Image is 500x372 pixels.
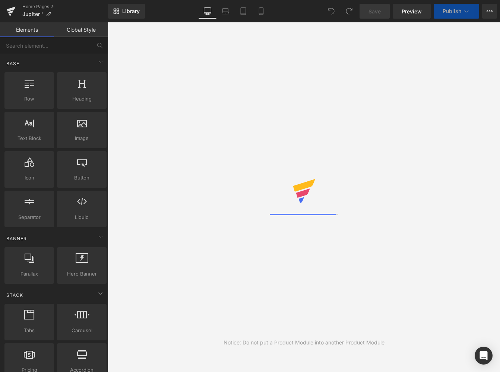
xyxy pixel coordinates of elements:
[6,235,28,242] span: Banner
[324,4,339,19] button: Undo
[7,270,52,278] span: Parallax
[59,327,104,334] span: Carousel
[234,4,252,19] a: Tablet
[7,95,52,103] span: Row
[434,4,479,19] button: Publish
[108,4,145,19] a: New Library
[393,4,431,19] a: Preview
[54,22,108,37] a: Global Style
[482,4,497,19] button: More
[216,4,234,19] a: Laptop
[22,4,108,10] a: Home Pages
[6,292,24,299] span: Stack
[59,213,104,221] span: Liquid
[6,60,20,67] span: Base
[59,134,104,142] span: Image
[7,327,52,334] span: Tabs
[368,7,381,15] span: Save
[7,174,52,182] span: Icon
[59,270,104,278] span: Hero Banner
[59,95,104,103] span: Heading
[199,4,216,19] a: Desktop
[252,4,270,19] a: Mobile
[443,8,461,14] span: Publish
[122,8,140,15] span: Library
[402,7,422,15] span: Preview
[7,213,52,221] span: Separator
[7,134,52,142] span: Text Block
[22,11,43,17] span: Jupiter '
[59,174,104,182] span: Button
[475,347,493,365] div: Open Intercom Messenger
[224,338,385,347] div: Notice: Do not put a Product Module into another Product Module
[342,4,357,19] button: Redo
